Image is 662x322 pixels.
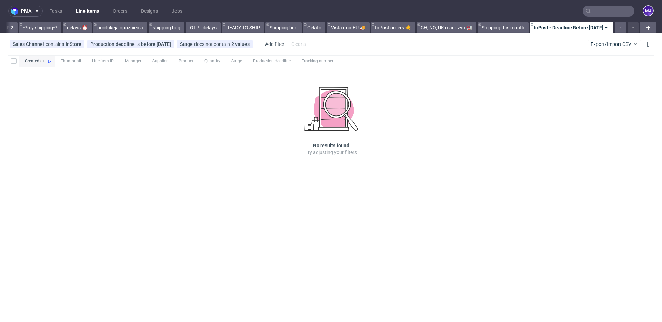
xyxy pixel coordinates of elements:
span: Product [179,58,193,64]
a: delays ⏰ [63,22,92,33]
div: InStore [66,41,81,47]
a: Gelato [303,22,325,33]
figcaption: MJ [643,6,653,16]
a: shipping bug [149,22,184,33]
a: CH, NO, UK magazyn 🏭 [417,22,476,33]
a: produkcja opoznienia [93,22,147,33]
a: Jobs [168,6,187,17]
span: Stage [231,58,242,64]
span: Thumbnail [61,58,81,64]
a: Vista non-EU 🚚 [327,22,370,33]
a: InPost orders ☀️ [371,22,415,33]
a: Designs [137,6,162,17]
span: Export/Import CSV [591,41,638,47]
button: Export/Import CSV [588,40,641,48]
a: Shipping bug [265,22,302,33]
span: contains [46,41,66,47]
p: Try adjusting your filters [305,149,357,156]
span: Sales Channel [13,41,46,47]
span: is [136,41,141,47]
span: Tracking number [302,58,333,64]
span: Stage [180,41,194,47]
span: pma [21,9,31,13]
a: Tasks [46,6,66,17]
img: logo [11,7,21,15]
a: Shipping this month [478,22,529,33]
div: Add filter [255,39,286,50]
span: Supplier [152,58,168,64]
a: READY TO SHIP [222,22,264,33]
button: pma [8,6,43,17]
div: 2 values [231,41,250,47]
a: Line Items [72,6,103,17]
span: Quantity [204,58,220,64]
span: Created at [25,58,44,64]
div: Clear all [290,39,310,49]
a: InPost - Deadline Before [DATE] [530,22,613,33]
span: does not contain [194,41,231,47]
span: Production deadline [253,58,291,64]
h3: No results found [313,142,349,149]
a: OTP - delays [186,22,221,33]
div: before [DATE] [141,41,171,47]
span: Line item ID [92,58,114,64]
a: Orders [109,6,131,17]
span: Production deadline [90,41,136,47]
span: Manager [125,58,141,64]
